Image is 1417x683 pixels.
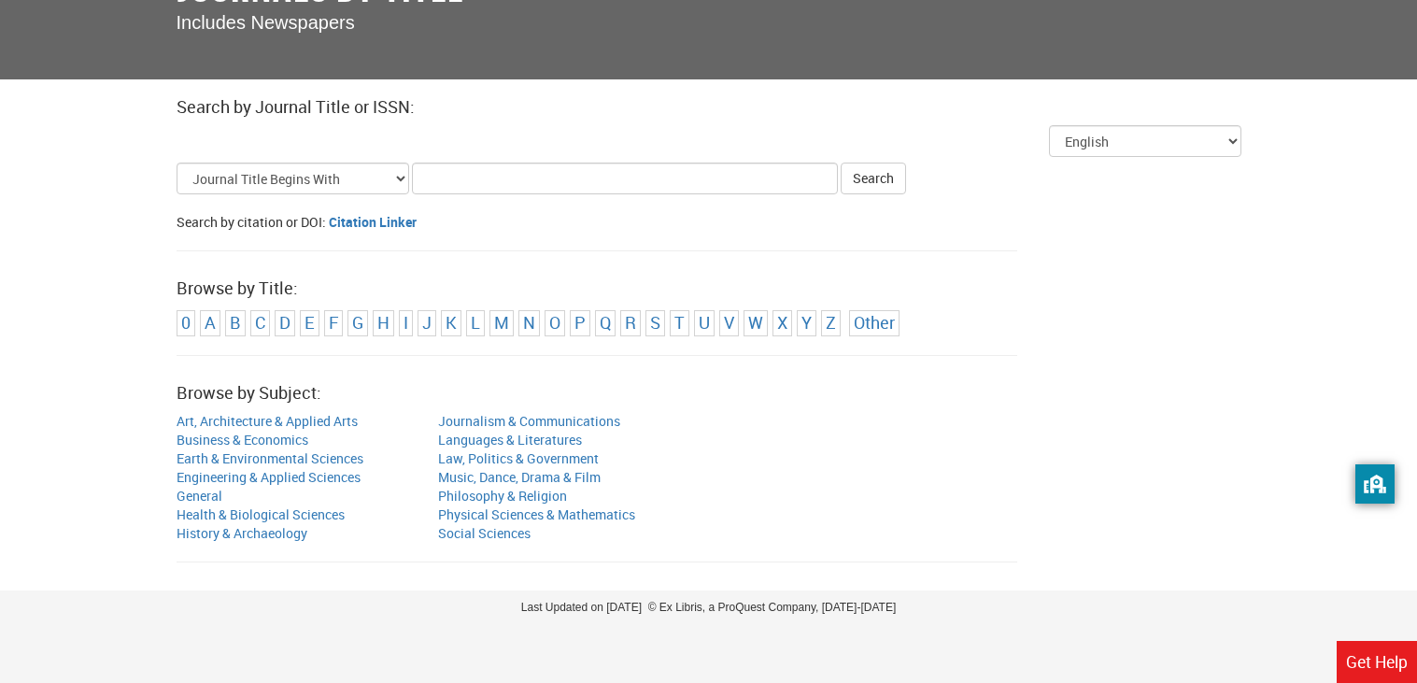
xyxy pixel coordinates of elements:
h2: Search by Journal Title or ISSN: [177,98,1241,117]
li: Browse by letter [275,310,295,336]
a: Browse by U [699,311,710,334]
a: Browse by N [523,311,535,334]
h2: Browse by Subject: [177,384,1241,403]
a: Browse by Z [826,311,836,334]
a: Browse by C [255,311,265,334]
li: Browse by letter [719,310,739,336]
a: Browse by O [549,311,560,334]
a: Business & Economics [177,431,308,448]
li: Browse by letter [200,310,220,336]
li: Browse by letter [489,310,514,336]
a: Browse by R [625,311,636,334]
li: Browse by letter [466,310,485,336]
li: Browse by letter [373,310,394,336]
li: Browse by letter [620,310,641,336]
p: Includes Newspapers [177,9,1241,36]
a: Philosophy & Religion [438,487,567,505]
li: Browse by letter [347,310,368,336]
h2: Browse by Title: [177,279,1241,298]
button: privacy banner [1355,464,1395,504]
a: Browse by T [674,311,685,334]
a: Browse by H [377,311,390,334]
a: Browse by K [446,311,457,334]
a: Browse by V [724,311,734,334]
li: Browse by letter [772,310,792,336]
span: Search by citation or DOI: [177,213,326,231]
a: Health & Biological Sciences [177,505,345,523]
a: Browse by G [352,311,363,334]
li: Browse by letter [225,310,246,336]
a: Browse by Y [801,311,812,334]
li: Browse by letter [797,310,816,336]
a: Browse by M [494,311,509,334]
li: Browse by letter [570,310,590,336]
a: Browse by S [650,311,660,334]
a: Get Help [1337,641,1417,683]
li: Browse by letter [670,310,689,336]
a: Browse by D [279,311,290,334]
a: Browse by Q [600,311,611,334]
a: Browse by E [305,311,315,334]
a: Citation Linker [329,213,417,231]
a: Browse by J [422,311,432,334]
li: Browse by letter [324,310,343,336]
a: Engineering & Applied Sciences [177,468,361,486]
li: Browse by letter [399,310,413,336]
li: Browse by letter [177,310,195,336]
a: General [177,487,222,505]
li: Browse by letter [518,310,540,336]
a: Browse by F [329,311,338,334]
li: Browse by letter [250,310,270,336]
li: Browse by letter [441,310,461,336]
a: Browse by other [854,311,895,334]
li: Browse by letter [821,310,841,336]
li: Browse by letter [645,310,665,336]
a: Art, Architecture & Applied Arts [177,412,358,430]
a: Browse by P [574,311,586,334]
a: Browse by A [205,311,216,334]
a: History & Archaeology [177,524,307,542]
a: Journalism & Communications [438,412,620,430]
button: Search [841,163,906,194]
a: Browse by W [748,311,763,334]
a: Browse by X [777,311,787,334]
li: Browse by letter [418,310,436,336]
a: Physical Sciences & Mathematics [438,505,635,523]
a: Law, Politics & Government [438,449,599,467]
a: Browse by 0 [181,311,191,334]
a: Social Sciences [438,524,531,542]
li: Browse by letter [545,310,565,336]
a: Languages & Literatures [438,431,582,448]
a: Earth & Environmental Sciences [177,449,363,467]
a: Browse by B [230,311,241,334]
li: Browse by letter [694,310,715,336]
a: Music, Dance, Drama & Film [438,468,601,486]
a: Browse by I [404,311,408,334]
a: Browse by L [471,311,480,334]
li: Browse by letter [744,310,768,336]
li: Browse by letter [300,310,319,336]
li: Browse by letter [595,310,616,336]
